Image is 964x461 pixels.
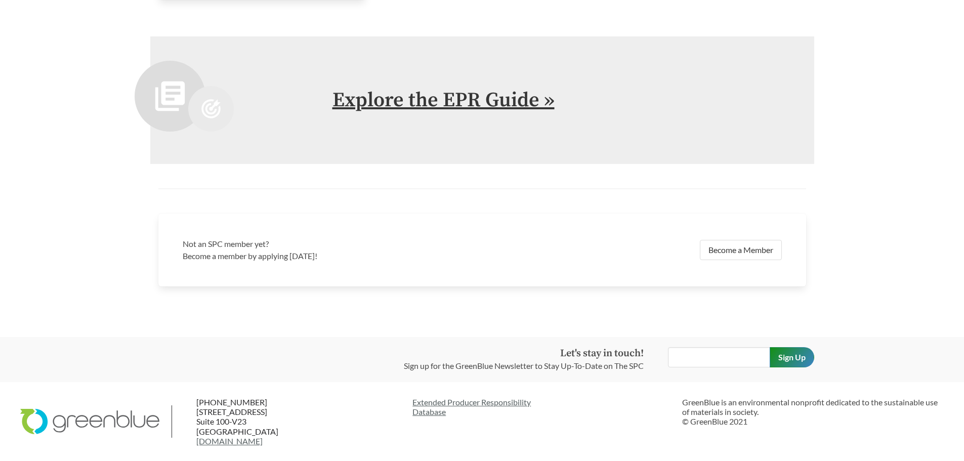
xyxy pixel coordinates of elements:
[560,347,644,360] strong: Let's stay in touch!
[332,88,555,113] a: Explore the EPR Guide »
[682,397,944,427] p: GreenBlue is an environmental nonprofit dedicated to the sustainable use of materials in society....
[412,397,674,416] a: Extended Producer ResponsibilityDatabase
[183,238,476,250] h3: Not an SPC member yet?
[196,436,263,446] a: [DOMAIN_NAME]
[404,360,644,372] p: Sign up for the GreenBlue Newsletter to Stay Up-To-Date on The SPC
[700,240,782,260] a: Become a Member
[183,250,476,262] p: Become a member by applying [DATE]!
[770,347,814,367] input: Sign Up
[196,397,319,446] p: [PHONE_NUMBER] [STREET_ADDRESS] Suite 100-V23 [GEOGRAPHIC_DATA]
